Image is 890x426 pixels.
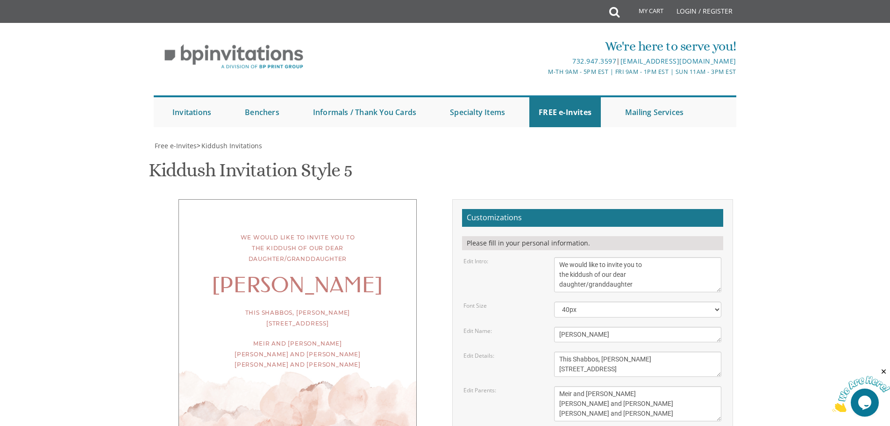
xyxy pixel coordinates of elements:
a: Kiddush Invitations [200,141,262,150]
label: Edit Details: [463,352,494,360]
img: BP Invitation Loft [154,37,314,76]
a: [EMAIL_ADDRESS][DOMAIN_NAME] [620,57,736,65]
span: Free e-Invites [155,141,197,150]
a: Invitations [163,97,221,127]
textarea: We would like to invite you to the kiddush of our dear daughter/granddaughter [554,257,721,292]
textarea: [PERSON_NAME] [554,327,721,342]
a: 732.947.3597 [572,57,616,65]
a: Mailing Services [616,97,693,127]
label: Edit Name: [463,327,492,335]
div: Meir and [PERSON_NAME] [PERSON_NAME] and [PERSON_NAME] [PERSON_NAME] and [PERSON_NAME] [198,339,398,370]
h1: Kiddush Invitation Style 5 [149,160,352,188]
a: Informals / Thank You Cards [304,97,426,127]
h2: Customizations [462,209,723,227]
label: Edit Intro: [463,257,488,265]
div: M-Th 9am - 5pm EST | Fri 9am - 1pm EST | Sun 11am - 3pm EST [349,67,736,77]
div: | [349,56,736,67]
a: FREE e-Invites [529,97,601,127]
label: Font Size [463,302,487,310]
textarea: This Shabbos, [PERSON_NAME] [STREET_ADDRESS] [554,352,721,377]
textarea: Meir and [PERSON_NAME] [PERSON_NAME] and [PERSON_NAME] [PERSON_NAME] and [PERSON_NAME] [554,386,721,421]
a: My Cart [619,1,670,24]
div: [PERSON_NAME] [198,281,398,291]
div: Please fill in your personal information. [462,236,723,250]
div: This Shabbos, [PERSON_NAME] [STREET_ADDRESS] [198,308,398,329]
label: Edit Parents: [463,386,496,394]
a: Benchers [235,97,289,127]
span: > [197,141,262,150]
span: Kiddush Invitations [201,141,262,150]
div: We would like to invite you to the kiddush of our dear daughter/granddaughter [198,232,398,264]
a: Specialty Items [441,97,514,127]
a: Free e-Invites [154,141,197,150]
iframe: chat widget [832,368,890,412]
div: We're here to serve you! [349,37,736,56]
